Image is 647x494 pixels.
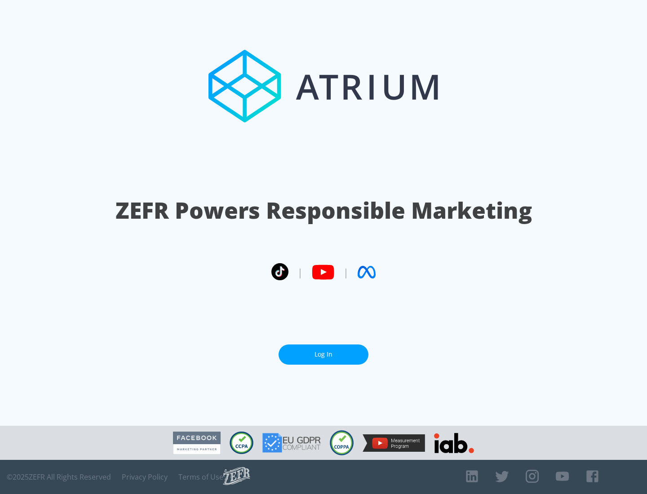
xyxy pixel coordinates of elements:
img: CCPA Compliant [230,432,253,454]
img: Facebook Marketing Partner [173,432,221,454]
span: | [343,265,349,279]
h1: ZEFR Powers Responsible Marketing [115,195,532,226]
a: Terms of Use [178,472,223,481]
img: YouTube Measurement Program [363,434,425,452]
img: GDPR Compliant [262,433,321,453]
span: | [297,265,303,279]
img: IAB [434,433,474,453]
img: COPPA Compliant [330,430,354,455]
span: © 2025 ZEFR All Rights Reserved [7,472,111,481]
a: Log In [279,344,368,365]
a: Privacy Policy [122,472,168,481]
